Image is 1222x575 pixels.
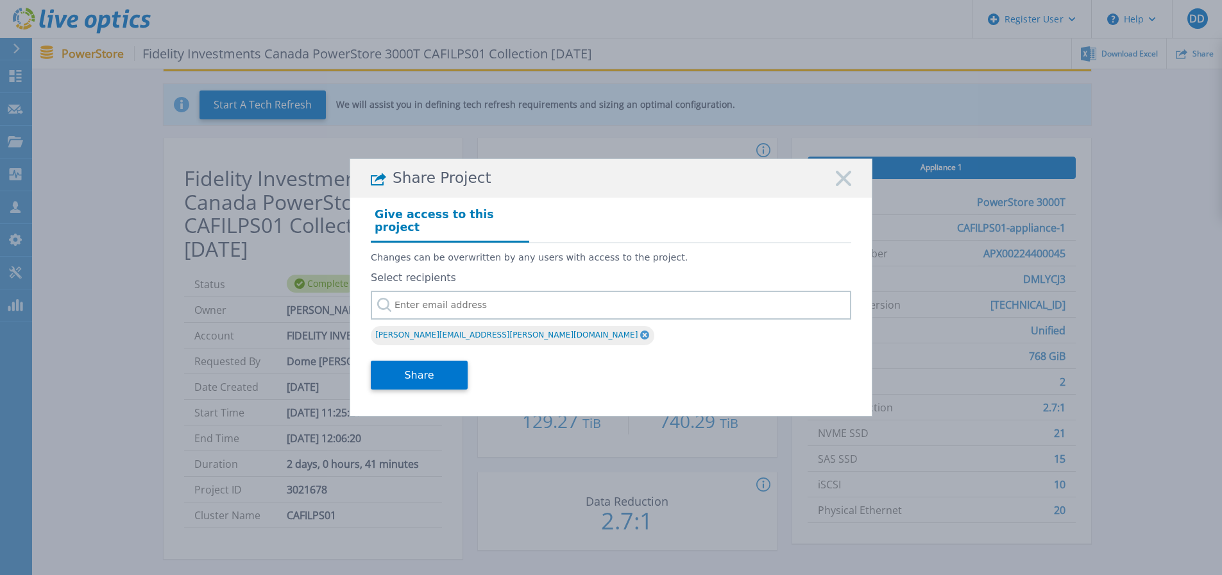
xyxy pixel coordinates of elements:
[371,272,851,284] label: Select recipients
[371,326,654,345] div: [PERSON_NAME][EMAIL_ADDRESS][PERSON_NAME][DOMAIN_NAME]
[371,204,529,243] h4: Give access to this project
[393,169,491,187] span: Share Project
[371,291,851,320] input: Enter email address
[371,361,468,390] button: Share
[371,252,851,263] p: Changes can be overwritten by any users with access to the project.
